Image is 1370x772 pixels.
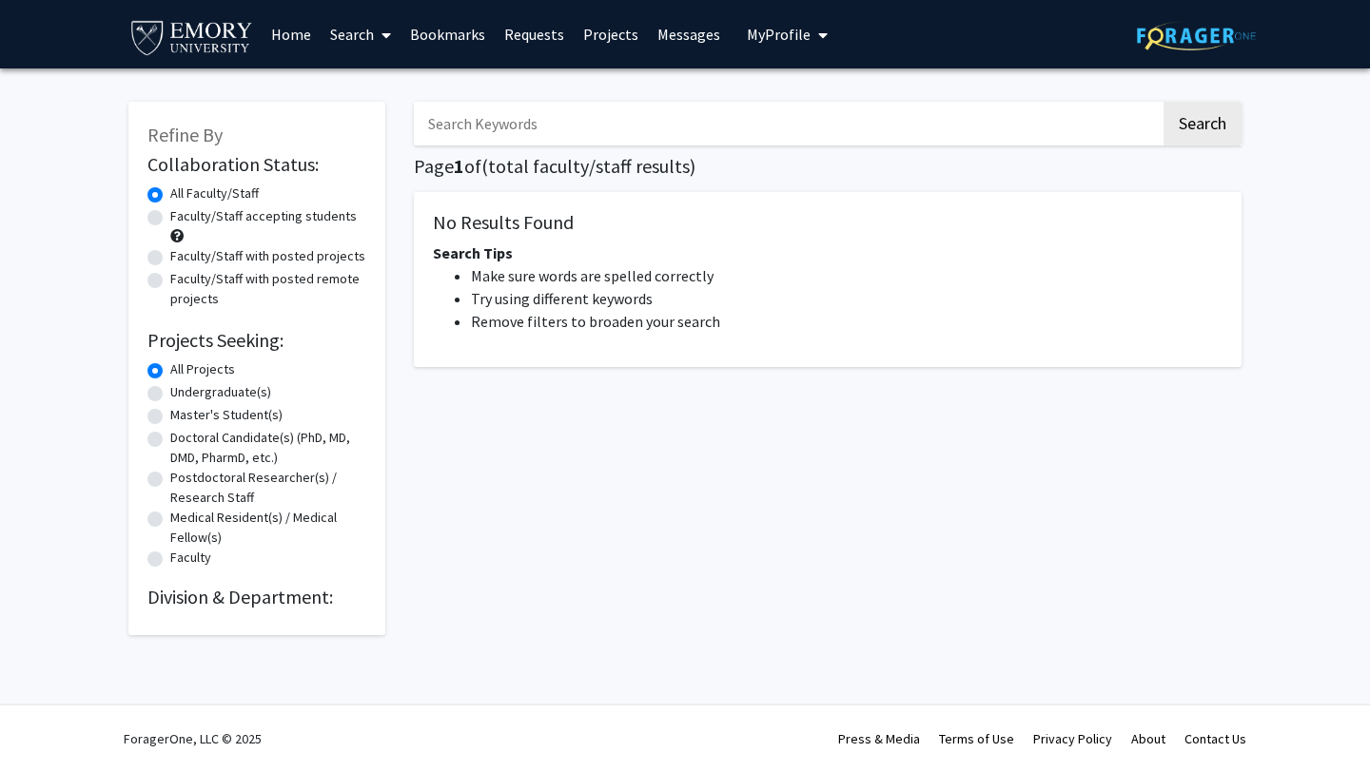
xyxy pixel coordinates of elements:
[1033,730,1112,747] a: Privacy Policy
[939,730,1014,747] a: Terms of Use
[170,206,357,226] label: Faculty/Staff accepting students
[1184,730,1246,747] a: Contact Us
[147,123,223,146] span: Refine By
[147,329,366,352] h2: Projects Seeking:
[471,264,1223,287] li: Make sure words are spelled correctly
[128,15,255,58] img: Emory University Logo
[321,1,401,68] a: Search
[124,705,262,772] div: ForagerOne, LLC © 2025
[170,382,271,402] label: Undergraduate(s)
[170,183,259,203] label: All Faculty/Staff
[147,153,366,176] h2: Collaboration Status:
[1137,21,1256,50] img: ForagerOne Logo
[747,25,811,44] span: My Profile
[170,269,366,309] label: Faculty/Staff with posted remote projects
[170,246,365,266] label: Faculty/Staff with posted projects
[170,359,235,379] label: All Projects
[454,154,464,178] span: 1
[1164,102,1242,145] button: Search
[170,508,366,548] label: Medical Resident(s) / Medical Fellow(s)
[170,548,211,568] label: Faculty
[170,468,366,508] label: Postdoctoral Researcher(s) / Research Staff
[414,155,1242,178] h1: Page of ( total faculty/staff results)
[401,1,495,68] a: Bookmarks
[471,310,1223,333] li: Remove filters to broaden your search
[170,405,283,425] label: Master's Student(s)
[1131,730,1165,747] a: About
[147,586,366,608] h2: Division & Department:
[838,730,920,747] a: Press & Media
[648,1,730,68] a: Messages
[471,287,1223,310] li: Try using different keywords
[414,102,1161,145] input: Search Keywords
[433,211,1223,234] h5: No Results Found
[170,428,366,468] label: Doctoral Candidate(s) (PhD, MD, DMD, PharmD, etc.)
[433,243,513,262] span: Search Tips
[574,1,648,68] a: Projects
[495,1,574,68] a: Requests
[414,386,1242,430] nav: Page navigation
[262,1,321,68] a: Home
